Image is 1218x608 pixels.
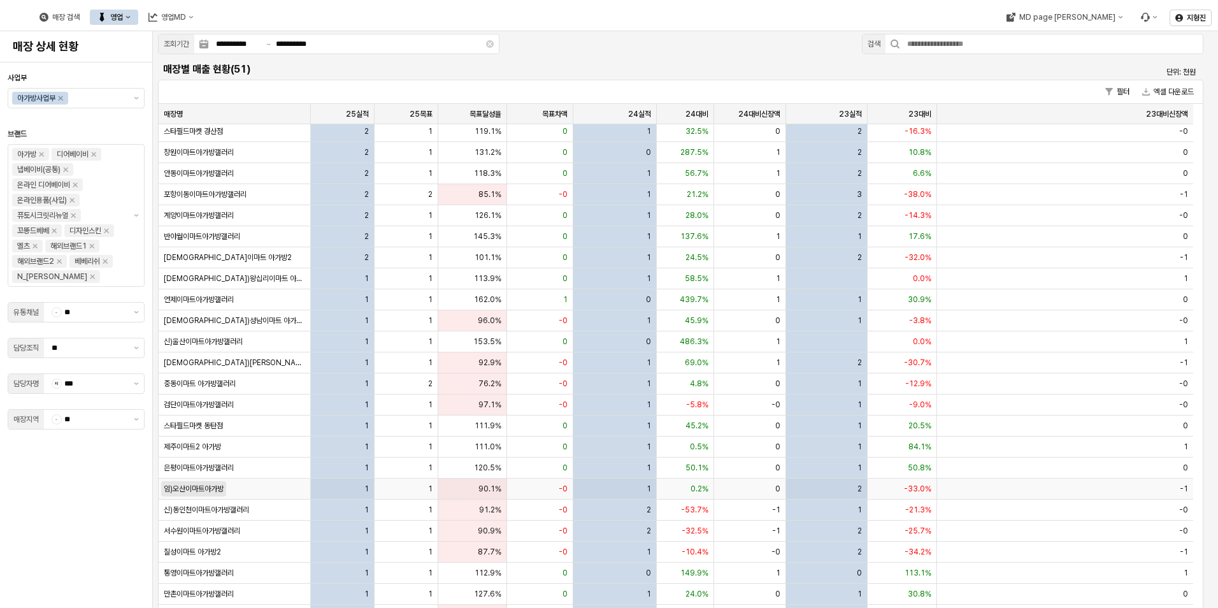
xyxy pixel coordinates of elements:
div: Remove 베베리쉬 [103,259,108,264]
span: -0 [1179,210,1188,221]
span: 119.1% [475,126,501,136]
span: 매장명 [164,109,183,119]
span: -0 [1179,526,1188,536]
span: 서수원이마트아가방갤러리 [164,526,240,536]
span: 0 [562,168,568,178]
span: 스타필드마켓 경산점 [164,126,223,136]
span: 97.1% [478,400,501,410]
span: 1 [428,526,433,536]
div: Remove 아가방사업부 [58,96,63,101]
span: 17.6% [908,231,931,242]
span: 0 [562,337,568,347]
span: 131.2% [475,147,501,157]
div: 검색 [868,38,880,50]
div: 아가방사업부 [17,92,55,105]
span: 1 [563,294,568,305]
span: 1 [428,210,433,221]
span: 0.5% [690,442,708,452]
span: -0 [1179,126,1188,136]
span: 2 [857,484,862,494]
span: 1 [647,168,651,178]
div: Remove 냅베이비(공통) [63,167,68,172]
span: -0 [1179,400,1188,410]
span: 0.2% [691,484,708,494]
span: 50.1% [685,463,708,473]
span: 0 [562,147,568,157]
span: 계양이마트아가방갤러리 [164,210,234,221]
span: 1 [364,273,369,284]
span: 0 [1183,231,1188,242]
span: 24.5% [685,252,708,263]
span: 1 [857,231,862,242]
span: 2 [857,358,862,368]
span: 91.2% [479,505,501,515]
span: -16.3% [905,126,931,136]
span: -32.0% [905,252,931,263]
span: [DEMOGRAPHIC_DATA]이마트 아가방2 [164,252,292,263]
span: -33.0% [904,484,931,494]
span: 1 [428,337,433,347]
span: 브랜드 [8,129,27,138]
span: -1 [1180,484,1188,494]
span: -53.7% [681,505,708,515]
span: 145.3% [473,231,501,242]
span: -38.0% [904,189,931,199]
p: 단위: 천원 [1037,66,1196,78]
div: Remove 디어베이비 [91,152,96,157]
span: 24대비신장액 [738,109,780,119]
span: -1 [772,505,780,515]
span: 76.2% [478,379,501,389]
span: 2 [364,189,369,199]
div: 매장지역 [13,413,39,426]
span: 1 [857,294,862,305]
span: 1 [647,358,651,368]
span: 2 [857,126,862,136]
span: 1 [647,126,651,136]
span: 120.5% [474,463,501,473]
span: 58.5% [685,273,708,284]
span: 10.8% [908,147,931,157]
span: 0 [775,252,780,263]
span: 2 [364,210,369,221]
span: 1 [1184,442,1188,452]
button: 제안 사항 표시 [129,303,144,322]
span: 1 [428,442,433,452]
span: 84.1% [908,442,931,452]
span: 0 [1183,294,1188,305]
span: [DEMOGRAPHIC_DATA])왕십리이마트 아가방 [164,273,305,284]
span: 1 [428,400,433,410]
button: 제안 사항 표시 [129,410,144,429]
span: 1 [428,463,433,473]
span: -14.3% [905,210,931,221]
div: 냅베이비(공통) [17,163,61,176]
span: -3.8% [909,315,931,326]
span: 1 [364,400,369,410]
span: 0 [562,126,568,136]
div: MD page 이동 [998,10,1130,25]
span: 0 [775,315,780,326]
span: 23실적 [839,109,862,119]
div: Remove 디자인스킨 [104,228,109,233]
span: 1 [428,315,433,326]
button: 필터 [1100,84,1135,99]
span: -0 [559,189,568,199]
span: -0 [559,315,568,326]
span: 1 [428,126,433,136]
span: 56.7% [685,168,708,178]
span: 1 [428,252,433,263]
span: 1 [428,484,433,494]
div: Remove 온라인용품(사입) [69,198,75,203]
span: 안동이마트아가방갤러리 [164,168,234,178]
div: 유통채널 [13,306,39,319]
span: 1 [647,210,651,221]
span: 1 [428,147,433,157]
span: 1 [776,337,780,347]
span: 1 [428,294,433,305]
span: 1 [776,273,780,284]
div: Remove 해외브랜드1 [89,243,94,249]
main: App Frame [153,31,1218,608]
button: 영업MD [141,10,201,25]
span: 1 [647,442,651,452]
span: 2 [857,210,862,221]
div: Remove 꼬똥드베베 [52,228,57,233]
